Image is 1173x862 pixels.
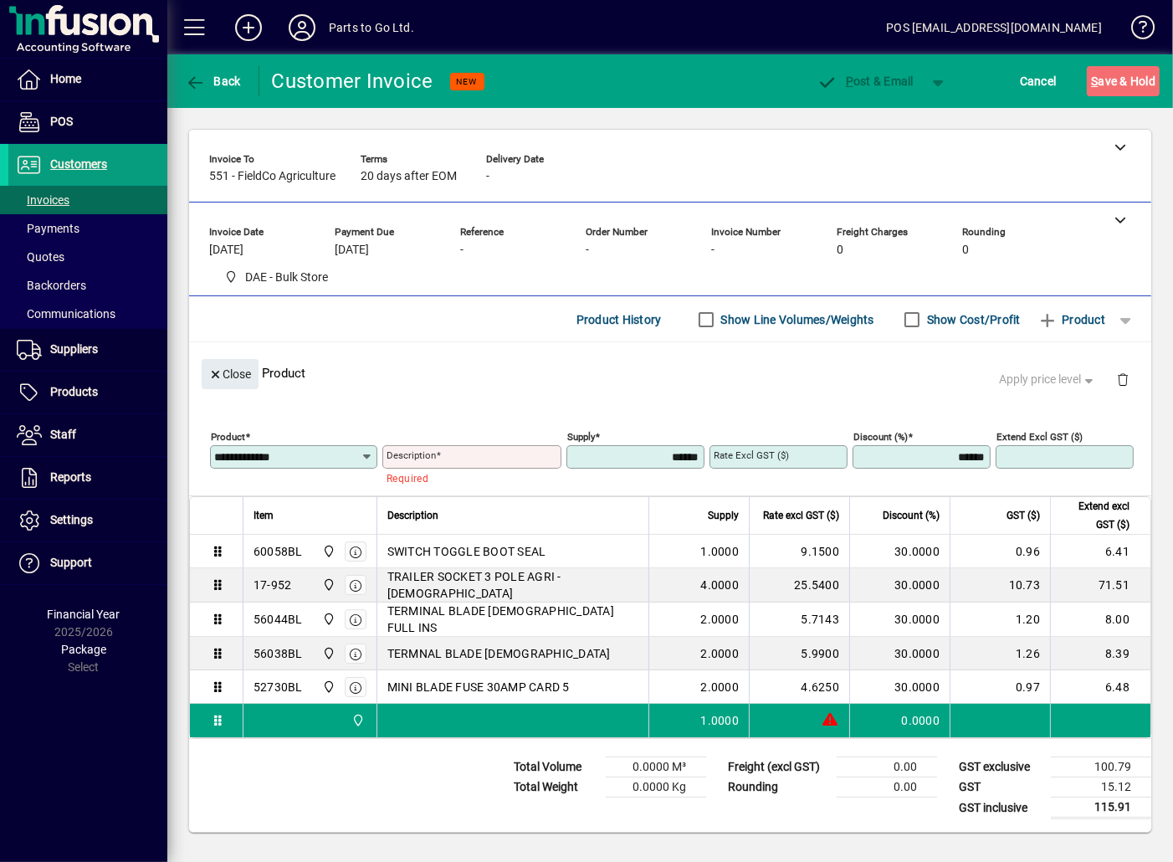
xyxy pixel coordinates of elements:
[763,506,839,525] span: Rate excl GST ($)
[8,414,167,456] a: Staff
[50,115,73,128] span: POS
[505,757,606,777] td: Total Volume
[50,556,92,569] span: Support
[50,470,91,484] span: Reports
[701,611,740,628] span: 2.0000
[1103,359,1143,399] button: Delete
[853,431,908,443] mat-label: Discount (%)
[8,542,167,584] a: Support
[167,66,259,96] app-page-header-button: Back
[760,543,839,560] div: 9.1500
[48,608,120,621] span: Financial Year
[460,244,464,257] span: -
[361,170,457,183] span: 20 days after EOM
[837,244,843,257] span: 0
[8,300,167,328] a: Communications
[849,535,950,568] td: 30.0000
[817,74,914,88] span: ost & Email
[996,431,1083,443] mat-label: Extend excl GST ($)
[883,506,940,525] span: Discount (%)
[387,449,436,461] mat-label: Description
[17,222,79,235] span: Payments
[993,365,1104,395] button: Apply price level
[1050,535,1150,568] td: 6.41
[1016,66,1061,96] button: Cancel
[1119,3,1152,58] a: Knowledge Base
[8,214,167,243] a: Payments
[387,568,638,602] span: TRAILER SOCKET 3 POLE AGRI - [DEMOGRAPHIC_DATA]
[17,193,69,207] span: Invoices
[50,72,81,85] span: Home
[1103,372,1143,387] app-page-header-button: Delete
[347,711,366,730] span: DAE - Bulk Store
[272,68,433,95] div: Customer Invoice
[837,777,937,798] td: 0.00
[8,372,167,413] a: Products
[457,76,478,87] span: NEW
[218,267,336,288] span: DAE - Bulk Store
[886,14,1102,41] div: POS [EMAIL_ADDRESS][DOMAIN_NAME]
[61,643,106,656] span: Package
[1051,777,1151,798] td: 15.12
[708,506,739,525] span: Supply
[50,157,107,171] span: Customers
[505,777,606,798] td: Total Weight
[185,74,241,88] span: Back
[586,244,589,257] span: -
[222,13,275,43] button: Add
[335,244,369,257] span: [DATE]
[8,243,167,271] a: Quotes
[1050,670,1150,704] td: 6.48
[950,637,1050,670] td: 1.26
[849,603,950,637] td: 30.0000
[17,250,64,264] span: Quotes
[209,170,336,183] span: 551 - FieldCo Agriculture
[1061,497,1129,534] span: Extend excl GST ($)
[486,170,489,183] span: -
[849,568,950,603] td: 30.0000
[606,757,706,777] td: 0.0000 M³
[202,359,259,389] button: Close
[1007,506,1040,525] span: GST ($)
[718,311,874,328] label: Show Line Volumes/Weights
[8,101,167,143] a: POS
[701,645,740,662] span: 2.0000
[701,679,740,695] span: 2.0000
[846,74,853,88] span: P
[837,757,937,777] td: 0.00
[1050,637,1150,670] td: 8.39
[181,66,245,96] button: Back
[1050,603,1150,637] td: 8.00
[50,428,76,441] span: Staff
[318,610,337,629] span: DAE - Bulk Store
[8,457,167,499] a: Reports
[329,14,414,41] div: Parts to Go Ltd.
[1000,371,1097,388] span: Apply price level
[208,361,252,388] span: Close
[950,670,1050,704] td: 0.97
[17,279,86,292] span: Backorders
[1051,798,1151,818] td: 115.91
[950,568,1050,603] td: 10.73
[950,603,1050,637] td: 1.20
[8,59,167,100] a: Home
[8,186,167,214] a: Invoices
[246,269,329,286] span: DAE - Bulk Store
[254,679,303,695] div: 52730BL
[760,679,839,695] div: 4.6250
[1091,68,1155,95] span: ave & Hold
[50,513,93,526] span: Settings
[570,305,668,335] button: Product History
[1050,568,1150,603] td: 71.51
[962,244,969,257] span: 0
[849,637,950,670] td: 30.0000
[1051,757,1151,777] td: 100.79
[1020,68,1057,95] span: Cancel
[760,611,839,628] div: 5.7143
[8,500,167,541] a: Settings
[720,757,837,777] td: Freight (excl GST)
[209,244,243,257] span: [DATE]
[808,66,922,96] button: Post & Email
[950,757,1051,777] td: GST exclusive
[1091,74,1098,88] span: S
